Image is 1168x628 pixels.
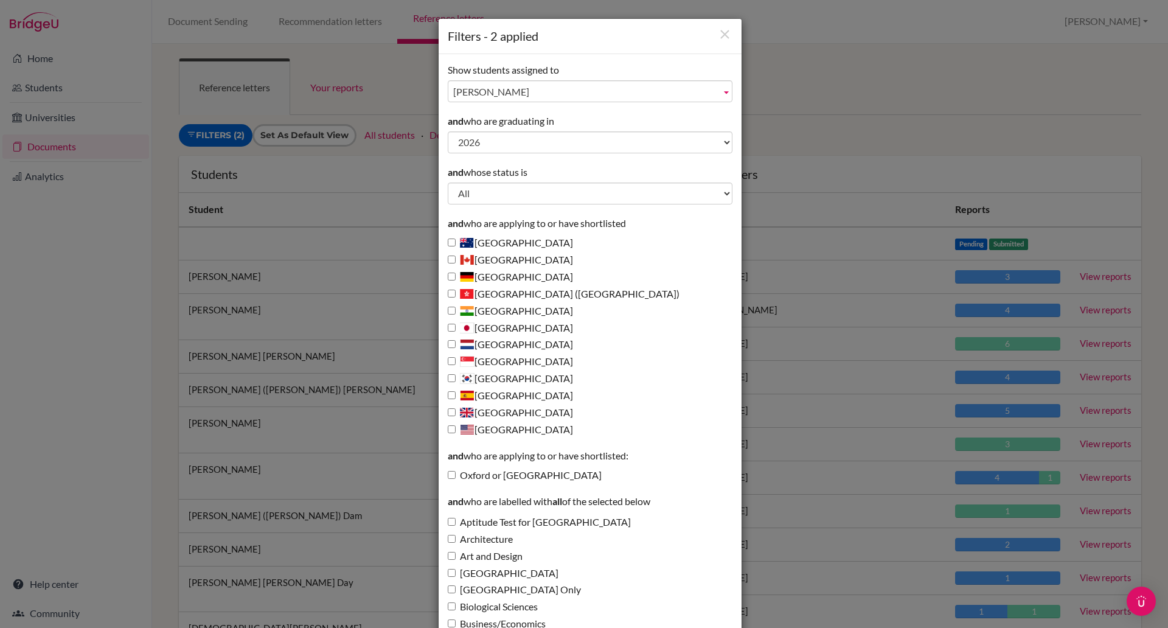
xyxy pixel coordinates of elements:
input: [GEOGRAPHIC_DATA] [448,425,456,433]
span: India [460,305,474,316]
input: Art and Design [448,552,456,560]
p: who are labelled with of the selected below [448,495,732,509]
input: Business/Economics [448,619,456,627]
input: [GEOGRAPHIC_DATA] [448,324,456,332]
input: [GEOGRAPHIC_DATA] [448,239,456,246]
h1: Filters - 2 applied [448,28,732,44]
div: Open Intercom Messenger [1127,587,1156,616]
input: Aptitude Test for [GEOGRAPHIC_DATA] [448,518,456,526]
strong: and [448,450,464,461]
span: Spain [460,390,474,401]
input: [GEOGRAPHIC_DATA] [448,273,456,281]
label: [GEOGRAPHIC_DATA] [448,423,573,437]
input: [GEOGRAPHIC_DATA] Only [448,585,456,593]
label: [GEOGRAPHIC_DATA] [448,338,573,352]
span: Singapore [460,356,474,367]
span: South Korea [460,373,474,384]
button: Close [717,27,732,43]
label: Biological Sciences [448,600,538,614]
label: Art and Design [448,549,523,563]
span: Japan [460,323,474,333]
label: Oxford or [GEOGRAPHIC_DATA] [448,469,602,483]
strong: and [448,217,464,229]
label: [GEOGRAPHIC_DATA] ([GEOGRAPHIC_DATA]) [448,287,680,301]
div: who are applying to or have shortlisted [448,217,732,437]
input: [GEOGRAPHIC_DATA] [448,307,456,315]
span: Germany [460,271,474,282]
strong: and [448,115,464,127]
label: [GEOGRAPHIC_DATA] [448,406,573,420]
input: [GEOGRAPHIC_DATA] [448,408,456,416]
strong: and [448,495,464,507]
label: [GEOGRAPHIC_DATA] [448,236,573,250]
input: [GEOGRAPHIC_DATA] [448,374,456,382]
span: Hong Kong (China) [460,288,474,299]
span: United Kingdom [460,407,474,418]
label: Show students assigned to [448,63,559,77]
input: Biological Sciences [448,602,456,610]
label: [GEOGRAPHIC_DATA] [448,355,573,369]
label: [GEOGRAPHIC_DATA] [448,389,573,403]
label: [GEOGRAPHIC_DATA] [448,304,573,318]
label: [GEOGRAPHIC_DATA] [448,253,573,267]
input: Oxford or [GEOGRAPHIC_DATA] [448,471,456,479]
span: Netherlands [460,339,474,350]
label: [GEOGRAPHIC_DATA] [448,567,558,581]
label: [GEOGRAPHIC_DATA] Only [448,583,581,597]
input: [GEOGRAPHIC_DATA] [448,391,456,399]
label: [GEOGRAPHIC_DATA] [448,270,573,284]
span: Australia [460,237,474,248]
strong: and [448,166,464,178]
input: [GEOGRAPHIC_DATA] [448,357,456,365]
input: [GEOGRAPHIC_DATA] [448,569,456,577]
label: Aptitude Test for [GEOGRAPHIC_DATA] [448,515,631,529]
strong: all [552,495,562,507]
input: Architecture [448,535,456,543]
div: who are applying to or have shortlisted: [448,449,732,483]
span: Canada [460,254,474,265]
label: whose status is [448,166,527,180]
input: [GEOGRAPHIC_DATA] [448,340,456,348]
span: United States of America [460,424,474,435]
label: who are graduating in [448,114,554,128]
input: [GEOGRAPHIC_DATA] [448,256,456,263]
label: [GEOGRAPHIC_DATA] [448,321,573,335]
input: [GEOGRAPHIC_DATA] ([GEOGRAPHIC_DATA]) [448,290,456,298]
label: Architecture [448,532,513,546]
span: [PERSON_NAME] [453,81,716,103]
label: [GEOGRAPHIC_DATA] [448,372,573,386]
